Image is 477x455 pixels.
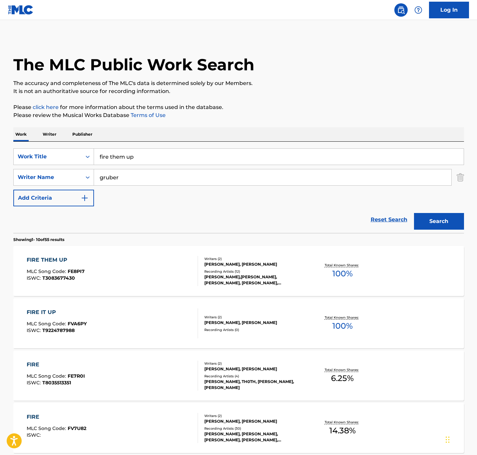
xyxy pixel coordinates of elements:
[27,425,68,431] span: MLC Song Code :
[204,274,305,286] div: [PERSON_NAME],[PERSON_NAME], [PERSON_NAME], [PERSON_NAME], [PERSON_NAME], [PERSON_NAME], [PERSON_...
[325,315,360,320] p: Total Known Shares:
[13,351,464,401] a: FIREMLC Song Code:FE7R0IISWC:T8035513351Writers (2)[PERSON_NAME], [PERSON_NAME]Recording Artists ...
[68,373,85,379] span: FE7R0I
[332,320,353,332] span: 100 %
[446,430,450,450] div: Drag
[325,420,360,425] p: Total Known Shares:
[204,413,305,418] div: Writers ( 2 )
[18,153,78,161] div: Work Title
[204,269,305,274] div: Recording Artists ( 12 )
[367,212,411,227] a: Reset Search
[42,275,75,281] span: T3083677430
[204,379,305,391] div: [PERSON_NAME], TH0TH, [PERSON_NAME], [PERSON_NAME]
[13,79,464,87] p: The accuracy and completeness of The MLC's data is determined solely by our Members.
[81,194,89,202] img: 9d2ae6d4665cec9f34b9.svg
[331,372,354,384] span: 6.25 %
[204,256,305,261] div: Writers ( 2 )
[204,261,305,267] div: [PERSON_NAME], [PERSON_NAME]
[129,112,166,118] a: Terms of Use
[41,127,58,141] p: Writer
[204,418,305,424] div: [PERSON_NAME], [PERSON_NAME]
[70,127,94,141] p: Publisher
[68,425,86,431] span: FV7U82
[18,173,78,181] div: Writer Name
[13,246,464,296] a: FIRE THEM UPMLC Song Code:FE8PI7ISWC:T3083677430Writers (2)[PERSON_NAME], [PERSON_NAME]Recording ...
[27,321,68,327] span: MLC Song Code :
[42,380,71,386] span: T8035513351
[27,380,42,386] span: ISWC :
[13,87,464,95] p: It is not an authoritative source for recording information.
[27,275,42,281] span: ISWC :
[13,127,29,141] p: Work
[397,6,405,14] img: search
[204,361,305,366] div: Writers ( 2 )
[414,6,422,14] img: help
[27,327,42,333] span: ISWC :
[27,308,87,316] div: FIRE IT UP
[13,111,464,119] p: Please review the Musical Works Database
[204,366,305,372] div: [PERSON_NAME], [PERSON_NAME]
[329,425,356,437] span: 14.38 %
[68,321,87,327] span: FVA6PY
[204,327,305,332] div: Recording Artists ( 0 )
[33,104,59,110] a: click here
[13,298,464,348] a: FIRE IT UPMLC Song Code:FVA6PYISWC:T9224787988Writers (2)[PERSON_NAME], [PERSON_NAME]Recording Ar...
[68,268,85,274] span: FE8PI7
[394,3,408,17] a: Public Search
[27,361,85,369] div: FIRE
[27,268,68,274] span: MLC Song Code :
[204,315,305,320] div: Writers ( 2 )
[13,190,94,206] button: Add Criteria
[27,432,42,438] span: ISWC :
[42,327,75,333] span: T9224787988
[204,320,305,326] div: [PERSON_NAME], [PERSON_NAME]
[325,263,360,268] p: Total Known Shares:
[27,256,85,264] div: FIRE THEM UP
[444,423,477,455] iframe: Chat Widget
[414,213,464,230] button: Search
[412,3,425,17] div: Help
[457,169,464,186] img: Delete Criterion
[204,431,305,443] div: [PERSON_NAME], [PERSON_NAME], [PERSON_NAME], [PERSON_NAME], [PERSON_NAME]
[325,367,360,372] p: Total Known Shares:
[27,413,86,421] div: FIRE
[13,148,464,233] form: Search Form
[13,103,464,111] p: Please for more information about the terms used in the database.
[27,373,68,379] span: MLC Song Code :
[13,55,254,75] h1: The MLC Public Work Search
[13,403,464,453] a: FIREMLC Song Code:FV7U82ISWC:Writers (2)[PERSON_NAME], [PERSON_NAME]Recording Artists (30)[PERSON...
[429,2,469,18] a: Log In
[204,374,305,379] div: Recording Artists ( 4 )
[204,426,305,431] div: Recording Artists ( 30 )
[332,268,353,280] span: 100 %
[8,5,34,15] img: MLC Logo
[13,237,64,243] p: Showing 1 - 10 of 55 results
